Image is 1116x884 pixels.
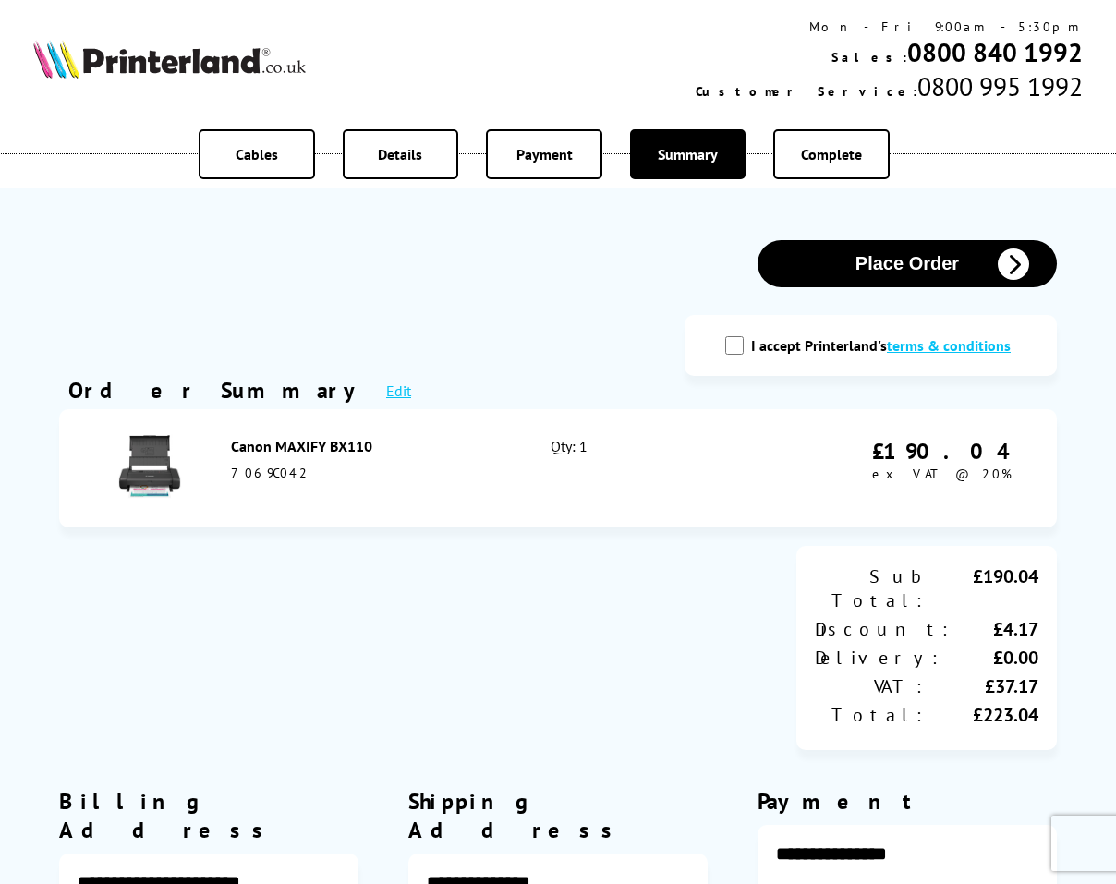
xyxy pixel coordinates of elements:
[942,646,1038,670] div: £0.00
[801,145,862,163] span: Complete
[815,646,942,670] div: Delivery:
[815,703,927,727] div: Total:
[696,18,1083,35] div: Mon - Fri 9:00am - 5:30pm
[236,145,278,163] span: Cables
[758,787,1057,816] div: Payment
[872,466,1012,482] span: ex VAT @ 20%
[59,787,358,844] div: Billing Address
[815,617,952,641] div: Discount:
[386,381,411,400] a: Edit
[696,83,917,100] span: Customer Service:
[927,564,1038,612] div: £190.04
[408,787,708,844] div: Shipping Address
[231,465,510,481] div: 7069C042
[658,145,718,163] span: Summary
[758,240,1057,287] button: Place Order
[33,40,306,79] img: Printerland Logo
[815,674,927,698] div: VAT:
[831,49,907,66] span: Sales:
[378,145,422,163] span: Details
[551,437,742,500] div: Qty: 1
[887,336,1011,355] a: modal_tc
[907,35,1083,69] a: 0800 840 1992
[927,703,1038,727] div: £223.04
[516,145,573,163] span: Payment
[872,437,1029,466] div: £190.04
[117,434,182,499] img: Canon MAXIFY BX110
[952,617,1038,641] div: £4.17
[917,69,1083,103] span: 0800 995 1992
[815,564,927,612] div: Sub Total:
[231,437,510,455] div: Canon MAXIFY BX110
[751,336,1020,355] label: I accept Printerland's
[927,674,1038,698] div: £37.17
[68,376,368,405] div: Order Summary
